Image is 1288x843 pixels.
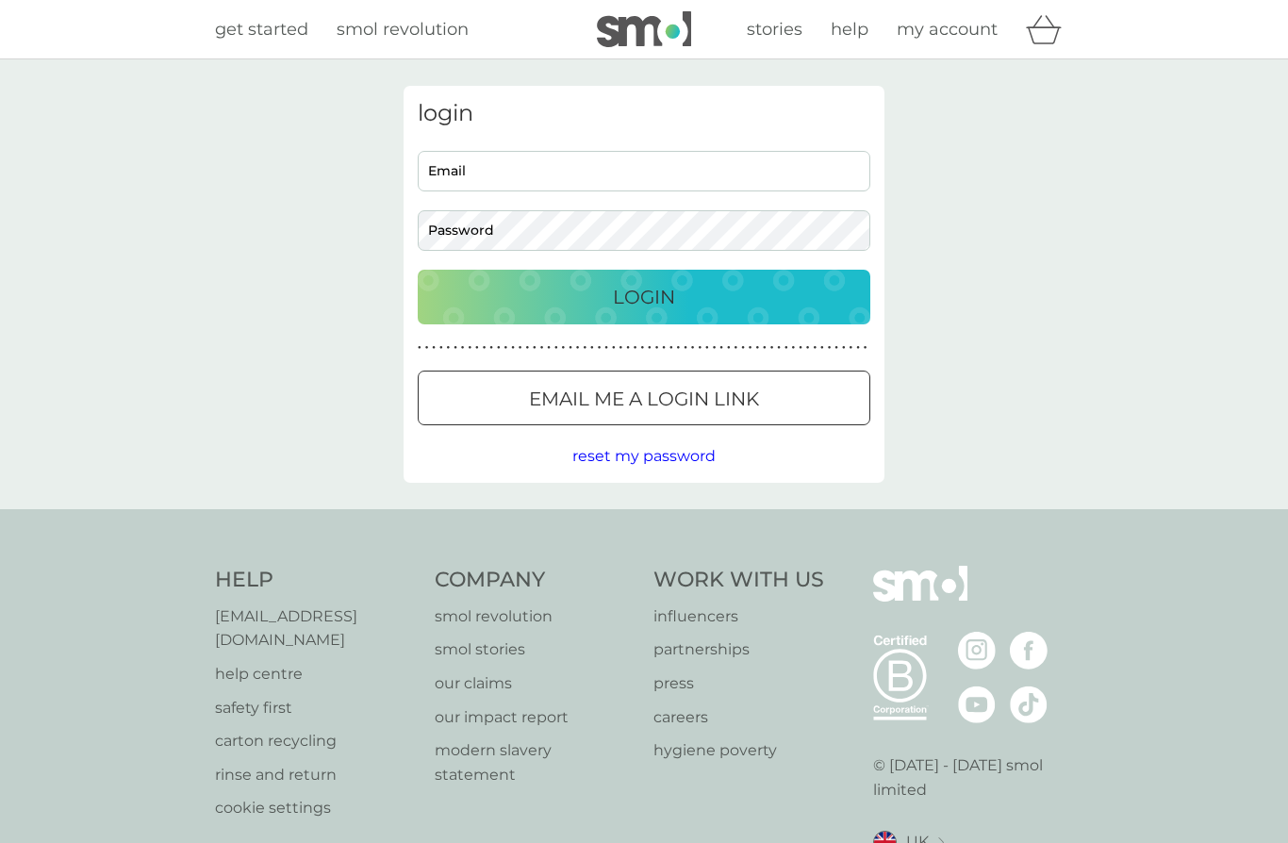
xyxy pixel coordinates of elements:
[215,729,416,753] a: carton recycling
[806,343,810,353] p: ●
[834,343,838,353] p: ●
[533,343,537,353] p: ●
[653,637,824,662] a: partnerships
[613,282,675,312] p: Login
[511,343,515,353] p: ●
[337,19,469,40] span: smol revolution
[873,753,1074,802] p: © [DATE] - [DATE] smol limited
[777,343,781,353] p: ●
[435,671,636,696] a: our claims
[547,343,551,353] p: ●
[684,343,687,353] p: ●
[648,343,652,353] p: ●
[873,566,967,630] img: smol
[856,343,860,353] p: ●
[454,343,457,353] p: ●
[691,343,695,353] p: ●
[784,343,788,353] p: ●
[747,19,802,40] span: stories
[640,343,644,353] p: ●
[435,637,636,662] a: smol stories
[418,100,870,127] h3: login
[864,343,867,353] p: ●
[572,444,716,469] button: reset my password
[1010,686,1048,723] img: visit the smol Tiktok page
[461,343,465,353] p: ●
[698,343,702,353] p: ●
[897,16,998,43] a: my account
[519,343,522,353] p: ●
[1010,632,1048,669] img: visit the smol Facebook page
[713,343,717,353] p: ●
[792,343,796,353] p: ●
[677,343,681,353] p: ●
[562,343,566,353] p: ●
[590,343,594,353] p: ●
[215,16,308,43] a: get started
[820,343,824,353] p: ●
[653,738,824,763] a: hygiene poverty
[958,632,996,669] img: visit the smol Instagram page
[828,343,832,353] p: ●
[540,343,544,353] p: ●
[215,763,416,787] p: rinse and return
[653,566,824,595] h4: Work With Us
[1026,10,1073,48] div: basket
[747,16,802,43] a: stories
[425,343,429,353] p: ●
[572,447,716,465] span: reset my password
[598,343,602,353] p: ●
[439,343,443,353] p: ●
[569,343,572,353] p: ●
[653,705,824,730] a: careers
[655,343,659,353] p: ●
[432,343,436,353] p: ●
[215,796,416,820] a: cookie settings
[215,662,416,686] a: help centre
[813,343,817,353] p: ●
[435,604,636,629] a: smol revolution
[831,19,868,40] span: help
[842,343,846,353] p: ●
[215,696,416,720] a: safety first
[337,16,469,43] a: smol revolution
[612,343,616,353] p: ●
[447,343,451,353] p: ●
[435,705,636,730] p: our impact report
[215,566,416,595] h4: Help
[831,16,868,43] a: help
[763,343,767,353] p: ●
[576,343,580,353] p: ●
[529,384,759,414] p: Email me a login link
[719,343,723,353] p: ●
[489,343,493,353] p: ●
[897,19,998,40] span: my account
[735,343,738,353] p: ●
[597,11,691,47] img: smol
[525,343,529,353] p: ●
[850,343,853,353] p: ●
[554,343,558,353] p: ●
[604,343,608,353] p: ●
[435,566,636,595] h4: Company
[741,343,745,353] p: ●
[653,671,824,696] a: press
[770,343,774,353] p: ●
[749,343,752,353] p: ●
[475,343,479,353] p: ●
[669,343,673,353] p: ●
[435,738,636,786] a: modern slavery statement
[755,343,759,353] p: ●
[727,343,731,353] p: ●
[653,604,824,629] a: influencers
